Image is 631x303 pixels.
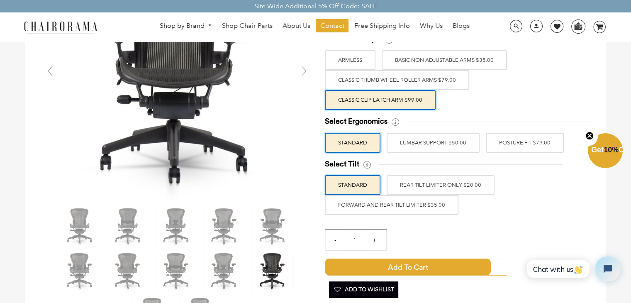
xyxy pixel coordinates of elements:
[604,146,619,154] span: 10%
[364,230,384,250] input: +
[420,22,443,30] span: Why Us
[325,70,469,90] label: Classic Thumb Wheel Roller Arms $79.00
[252,250,293,292] img: Herman Miller Classic Aeron Chair | Black | Size C - chairorama
[591,146,629,154] span: Get Off
[204,205,245,247] img: Herman Miller Classic Aeron Chair | Black | Size C - chairorama
[278,19,314,32] a: About Us
[316,19,348,32] a: Contact
[325,230,345,250] input: -
[156,250,197,292] img: Herman Miller Classic Aeron Chair | Black | Size C - chairorama
[453,22,470,30] span: Blogs
[333,281,394,298] span: Add To Wishlist
[59,250,101,292] img: Herman Miller Classic Aeron Chair | Black | Size C - chairorama
[19,20,102,34] img: chairorama
[59,205,101,247] img: Herman Miller Classic Aeron Chair | Black | Size C - chairorama
[283,22,310,30] span: About Us
[107,250,149,292] img: Herman Miller Classic Aeron Chair | Black | Size C - chairorama
[325,50,375,70] label: ARMLESS
[325,259,491,275] span: Add to Cart
[218,19,277,32] a: Shop Chair Parts
[325,259,510,275] button: Add to Cart
[588,134,623,169] div: Get10%OffClose teaser
[137,19,492,34] nav: DesktopNavigation
[350,19,414,32] a: Free Shipping Info
[382,50,507,70] label: BASIC NON ADJUSTABLE ARMS $35.00
[581,127,598,146] button: Close teaser
[387,133,480,153] label: LUMBAR SUPPORT $50.00
[204,250,245,292] img: Herman Miller Classic Aeron Chair | Black | Size C - chairorama
[448,19,474,32] a: Blogs
[156,20,216,32] a: Shop by Brand
[325,117,387,126] span: Select Ergonomics
[416,19,447,32] a: Why Us
[325,195,458,215] label: FORWARD AND REAR TILT LIMITER $35.00
[486,133,564,153] label: POSTURE FIT $79.00
[354,22,410,30] span: Free Shipping Info
[387,175,495,195] label: REAR TILT LIMITER ONLY $20.00
[156,205,197,247] img: Herman Miller Classic Aeron Chair | Black | Size C - chairorama
[325,159,359,169] span: Select Tilt
[325,90,436,110] label: Classic Clip Latch Arm $99.00
[252,205,293,247] img: Herman Miller Classic Aeron Chair | Black | Size C - chairorama
[107,205,149,247] img: Herman Miller Classic Aeron Chair | Black | Size C - chairorama
[572,20,585,32] img: WhatsApp_Image_2024-07-12_at_16.23.01.webp
[222,22,273,30] span: Shop Chair Parts
[325,133,380,153] label: STANDARD
[320,22,344,30] span: Contact
[325,175,380,195] label: STANDARD
[518,249,627,288] iframe: Tidio Chat
[329,281,398,298] button: Add To Wishlist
